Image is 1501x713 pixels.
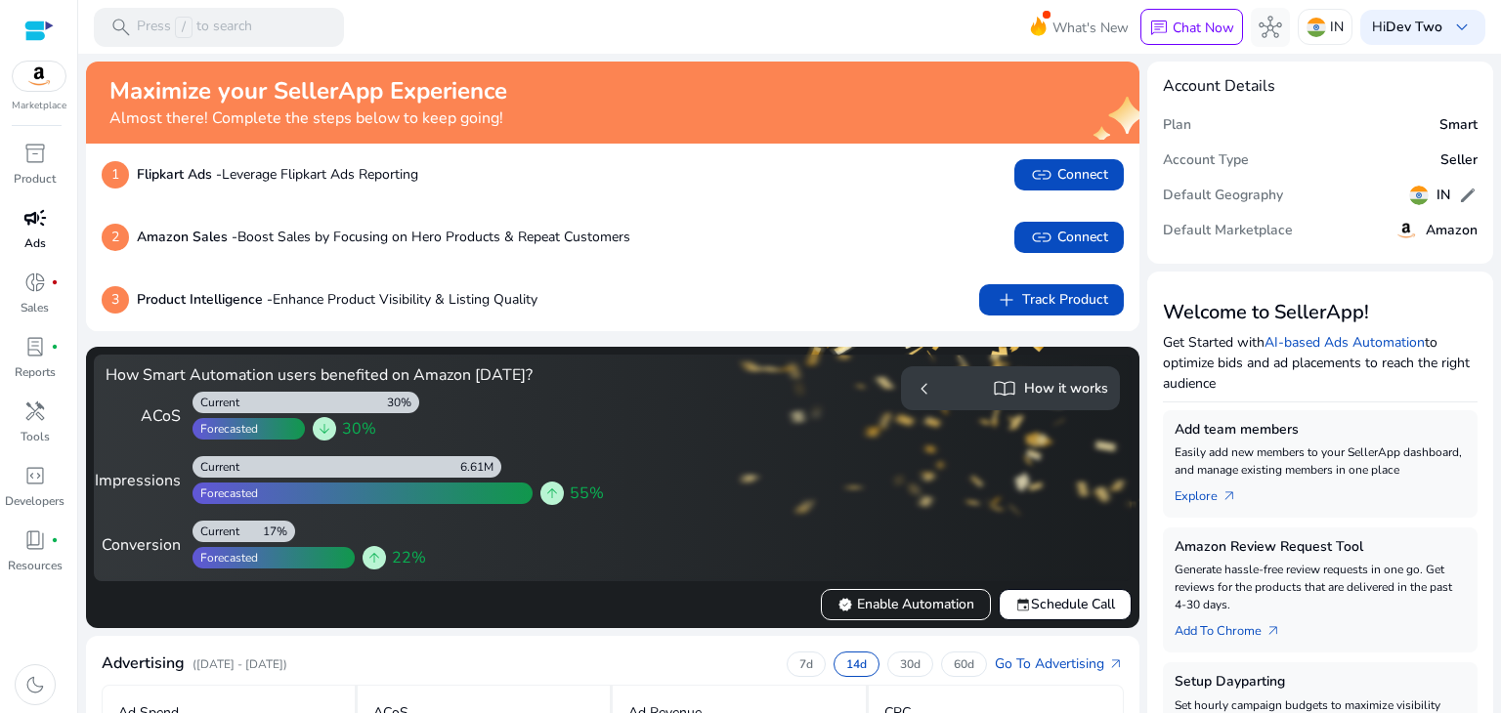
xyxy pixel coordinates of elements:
[1163,188,1283,204] h5: Default Geography
[193,395,239,410] div: Current
[1450,16,1474,39] span: keyboard_arrow_down
[23,335,47,358] span: lab_profile
[1024,381,1108,398] h5: How it works
[109,16,133,39] span: search
[1030,163,1053,187] span: link
[570,482,604,505] span: 55%
[1222,488,1237,504] span: arrow_outward
[392,546,426,569] span: 22%
[193,421,258,437] div: Forecasted
[366,550,382,566] span: arrow_upward
[1014,159,1124,190] button: linkConnect
[23,271,47,294] span: donut_small
[387,395,419,410] div: 30%
[1030,226,1108,249] span: Connect
[14,170,56,188] p: Product
[1175,674,1466,691] h5: Setup Dayparting
[193,459,239,475] div: Current
[193,524,239,539] div: Current
[1175,539,1466,556] h5: Amazon Review Request Tool
[1163,152,1249,169] h5: Account Type
[23,528,47,552] span: book_4
[1108,656,1124,672] span: arrow_outward
[1030,163,1108,187] span: Connect
[1372,21,1442,34] p: Hi
[1030,226,1053,249] span: link
[137,228,237,246] b: Amazon Sales -
[1265,623,1281,639] span: arrow_outward
[1173,19,1234,37] p: Chat Now
[1439,117,1478,134] h5: Smart
[51,343,59,351] span: fiber_manual_record
[1163,332,1478,394] p: Get Started with to optimize bids and ad placements to reach the right audience
[193,550,258,566] div: Forecasted
[175,17,193,38] span: /
[24,234,46,252] p: Ads
[1437,188,1450,204] h5: IN
[193,485,258,501] div: Forecasted
[23,464,47,487] span: code_blocks
[23,399,47,423] span: handyman
[21,428,50,445] p: Tools
[137,289,537,310] p: Enhance Product Visibility & Listing Quality
[1409,186,1429,205] img: in.svg
[102,161,129,189] p: 1
[102,286,129,314] p: 3
[1330,10,1344,44] p: IN
[999,589,1132,620] button: eventSchedule Call
[1175,561,1466,613] p: Generate hassle-free review requests in one go. Get reviews for the products that are delivered i...
[23,142,47,165] span: inventory_2
[1015,597,1031,612] span: event
[993,377,1016,400] span: import_contacts
[23,673,47,696] span: dark_mode
[342,417,376,440] span: 30%
[5,492,64,510] p: Developers
[1163,77,1275,96] h4: Account Details
[8,557,63,574] p: Resources
[1175,479,1253,506] a: Explorearrow_outward
[15,363,56,381] p: Reports
[799,656,813,672] p: 7d
[137,290,273,309] b: Product Intelligence -
[1140,9,1243,46] button: chatChat Now
[317,421,332,437] span: arrow_downward
[1426,223,1478,239] h5: Amazon
[1015,594,1115,614] span: Schedule Call
[979,284,1124,315] button: addTrack Product
[106,366,605,385] h4: How Smart Automation users benefited on Amazon [DATE]?
[137,164,418,185] p: Leverage Flipkart Ads Reporting
[1052,11,1129,45] span: What's New
[51,536,59,544] span: fiber_manual_record
[995,288,1108,312] span: Track Product
[263,524,295,539] div: 17%
[106,469,181,492] div: Impressions
[102,224,129,251] p: 2
[460,459,501,475] div: 6.61M
[1386,18,1442,36] b: Dev Two
[821,589,991,620] button: verifiedEnable Automation
[1259,16,1282,39] span: hub
[23,206,47,230] span: campaign
[1163,301,1478,324] h3: Welcome to SellerApp!
[137,165,222,184] b: Flipkart Ads -
[137,227,630,247] p: Boost Sales by Focusing on Hero Products & Repeat Customers
[846,656,867,672] p: 14d
[913,377,936,400] span: chevron_left
[193,655,287,673] p: ([DATE] - [DATE])
[109,109,507,128] h4: Almost there! Complete the steps below to keep going!
[1458,186,1478,205] span: edit
[837,597,853,612] span: verified
[1394,219,1418,242] img: amazon.svg
[900,656,921,672] p: 30d
[1149,19,1169,38] span: chat
[137,17,252,38] p: Press to search
[1163,223,1293,239] h5: Default Marketplace
[51,278,59,286] span: fiber_manual_record
[106,404,181,428] div: ACoS
[106,533,181,557] div: Conversion
[1175,443,1466,479] p: Easily add new members to your SellerApp dashboard, and manage existing members in one place
[102,654,185,673] h4: Advertising
[1307,18,1326,37] img: in.svg
[109,77,507,105] h2: Maximize your SellerApp Experience
[1251,8,1290,47] button: hub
